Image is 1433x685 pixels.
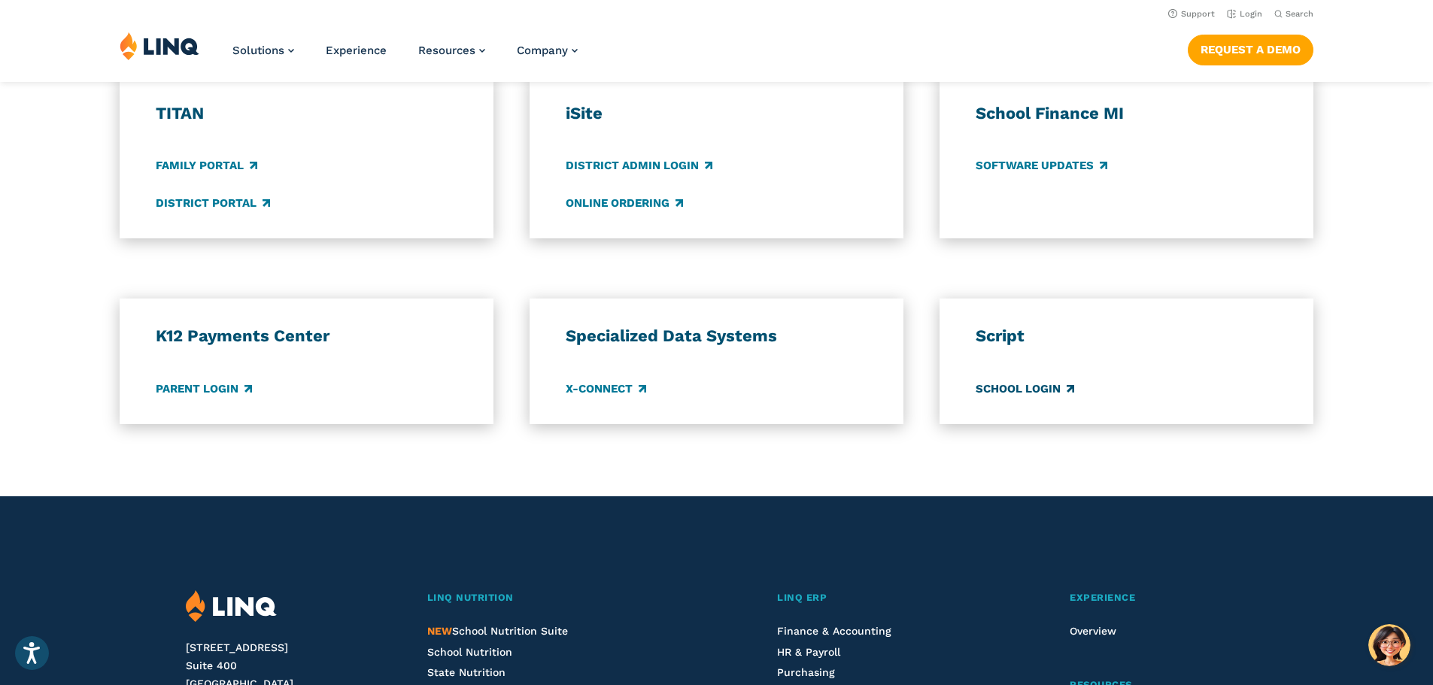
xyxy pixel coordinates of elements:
span: LINQ ERP [777,592,827,603]
h3: iSite [566,103,868,124]
a: Experience [1070,590,1246,606]
a: Family Portal [156,158,257,174]
span: Company [517,44,568,57]
span: Experience [1070,592,1135,603]
a: Request a Demo [1188,35,1313,65]
a: NEWSchool Nutrition Suite [427,625,568,637]
h3: TITAN [156,103,458,124]
span: NEW [427,625,452,637]
button: Open Search Bar [1274,8,1313,20]
nav: Primary Navigation [232,32,578,81]
a: School Login [976,380,1074,397]
span: School Nutrition Suite [427,625,568,637]
a: HR & Payroll [777,646,840,658]
a: X-Connect [566,380,646,397]
a: School Nutrition [427,646,512,658]
a: LINQ ERP [777,590,991,606]
h3: K12 Payments Center [156,326,458,347]
a: District Admin Login [566,158,712,174]
span: LINQ Nutrition [427,592,514,603]
a: State Nutrition [427,666,505,678]
span: Solutions [232,44,284,57]
a: Login [1227,9,1262,19]
a: Software Updates [976,158,1107,174]
a: Resources [418,44,485,57]
a: Parent Login [156,380,252,397]
a: LINQ Nutrition [427,590,699,606]
a: District Portal [156,195,270,211]
h3: Script [976,326,1278,347]
span: Resources [418,44,475,57]
span: Search [1286,9,1313,19]
a: Company [517,44,578,57]
nav: Button Navigation [1188,32,1313,65]
button: Hello, have a question? Let’s chat. [1368,624,1410,666]
img: LINQ | K‑12 Software [186,590,277,623]
a: Experience [326,44,387,57]
h3: School Finance MI [976,103,1278,124]
a: Support [1168,9,1215,19]
a: Overview [1070,625,1116,637]
a: Solutions [232,44,294,57]
img: LINQ | K‑12 Software [120,32,199,60]
a: Online Ordering [566,195,683,211]
a: Finance & Accounting [777,625,891,637]
a: Purchasing [777,666,835,678]
h3: Specialized Data Systems [566,326,868,347]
